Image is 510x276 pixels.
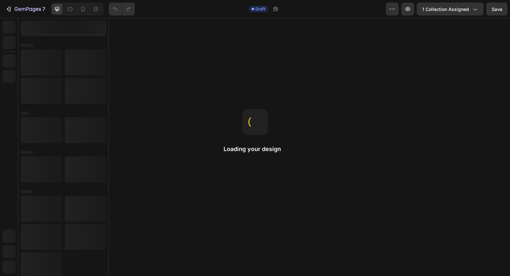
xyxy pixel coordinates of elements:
span: 1 collection assigned [422,6,469,13]
h2: Loading your design [224,145,287,153]
button: Save [486,3,507,15]
button: 7 [3,3,48,15]
button: 1 collection assigned [417,3,484,15]
p: 7 [42,5,45,13]
div: Undo/Redo [109,3,135,15]
span: Save [492,6,502,12]
span: Draft [255,6,265,12]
